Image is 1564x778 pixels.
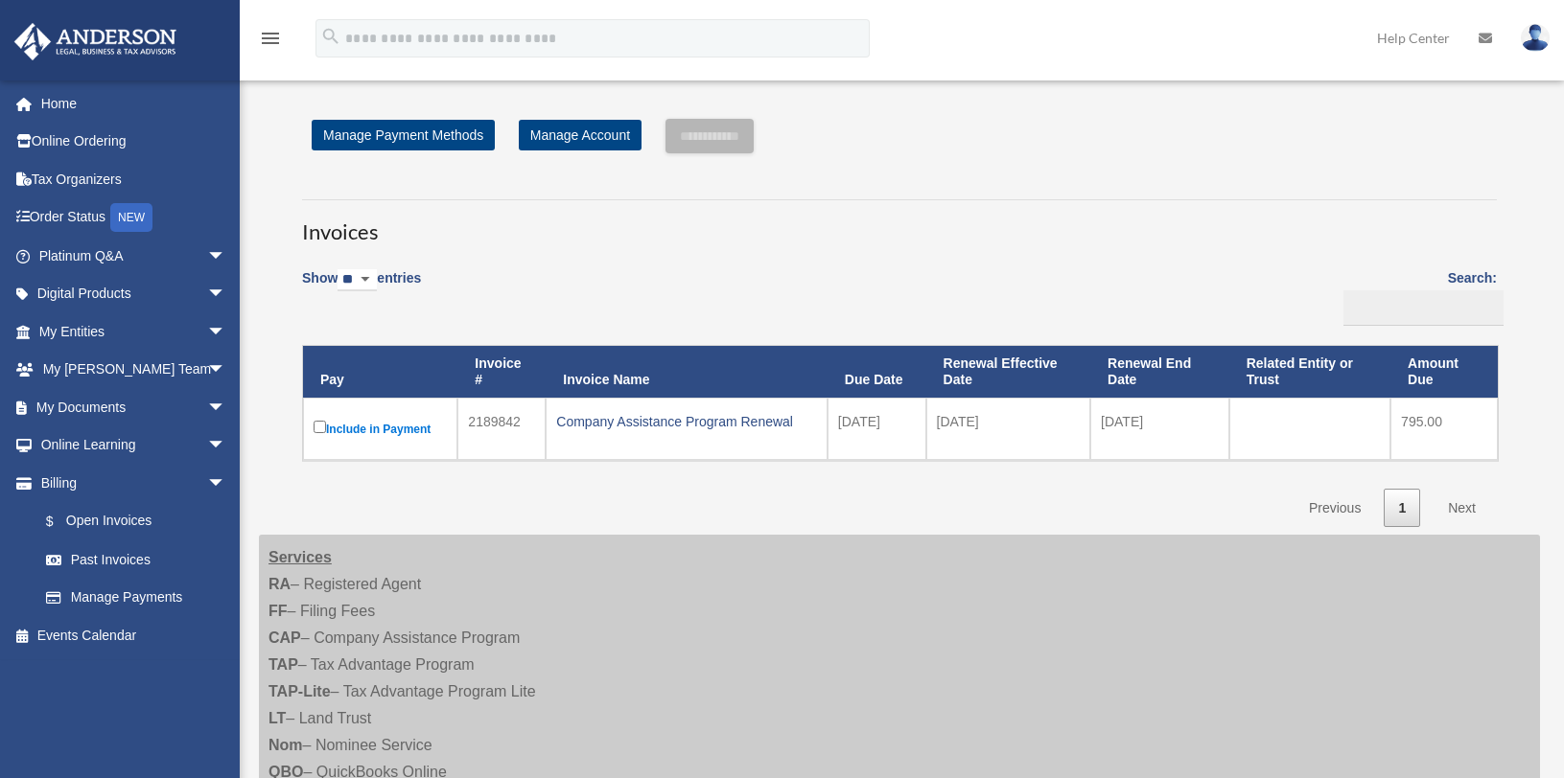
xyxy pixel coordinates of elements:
strong: CAP [268,629,301,646]
label: Show entries [302,266,421,310]
h3: Invoices [302,199,1497,247]
td: [DATE] [1090,398,1229,460]
span: $ [57,510,66,534]
th: Due Date: activate to sort column ascending [828,346,926,398]
strong: Services [268,549,332,565]
a: Manage Payments [27,579,245,617]
img: User Pic [1521,24,1550,52]
span: arrow_drop_down [207,351,245,390]
th: Renewal Effective Date: activate to sort column ascending [926,346,1090,398]
th: Pay: activate to sort column descending [303,346,457,398]
input: Search: [1343,290,1504,327]
th: Related Entity or Trust: activate to sort column ascending [1229,346,1390,398]
div: NEW [110,203,152,232]
a: Online Ordering [13,123,255,161]
label: Include in Payment [314,417,447,441]
strong: LT [268,710,286,726]
a: Previous [1295,489,1375,528]
td: 2189842 [457,398,546,460]
label: Search: [1337,266,1497,326]
a: My Documentsarrow_drop_down [13,388,255,426]
a: Order StatusNEW [13,198,255,238]
a: Past Invoices [27,540,245,579]
a: Manage Payment Methods [312,120,495,150]
i: search [320,26,341,47]
span: arrow_drop_down [207,312,245,352]
select: Showentries [338,269,377,291]
strong: FF [268,603,288,619]
span: arrow_drop_down [207,275,245,314]
a: Home [13,84,255,123]
strong: TAP [268,656,298,673]
a: $Open Invoices [27,502,236,541]
a: My Entitiesarrow_drop_down [13,312,255,351]
a: Digital Productsarrow_drop_down [13,275,255,313]
td: [DATE] [828,398,926,460]
input: Include in Payment [314,421,326,433]
a: Next [1434,489,1490,528]
strong: Nom [268,737,303,753]
span: arrow_drop_down [207,464,245,503]
a: Online Learningarrow_drop_down [13,426,255,465]
th: Invoice Name: activate to sort column ascending [546,346,828,398]
th: Invoice #: activate to sort column ascending [457,346,546,398]
a: Billingarrow_drop_down [13,464,245,502]
a: Events Calendar [13,616,255,654]
a: My [PERSON_NAME] Teamarrow_drop_down [13,351,255,389]
strong: RA [268,576,291,592]
a: Manage Account [519,120,642,150]
a: menu [259,34,282,50]
td: [DATE] [926,398,1090,460]
strong: TAP-Lite [268,683,331,699]
a: 1 [1384,489,1420,528]
th: Renewal End Date: activate to sort column ascending [1090,346,1229,398]
i: menu [259,27,282,50]
td: 795.00 [1390,398,1498,460]
a: Platinum Q&Aarrow_drop_down [13,237,255,275]
img: Anderson Advisors Platinum Portal [9,23,182,60]
span: arrow_drop_down [207,426,245,466]
th: Amount Due: activate to sort column ascending [1390,346,1498,398]
div: Company Assistance Program Renewal [556,408,817,435]
span: arrow_drop_down [207,388,245,427]
a: Tax Organizers [13,160,255,198]
span: arrow_drop_down [207,237,245,276]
